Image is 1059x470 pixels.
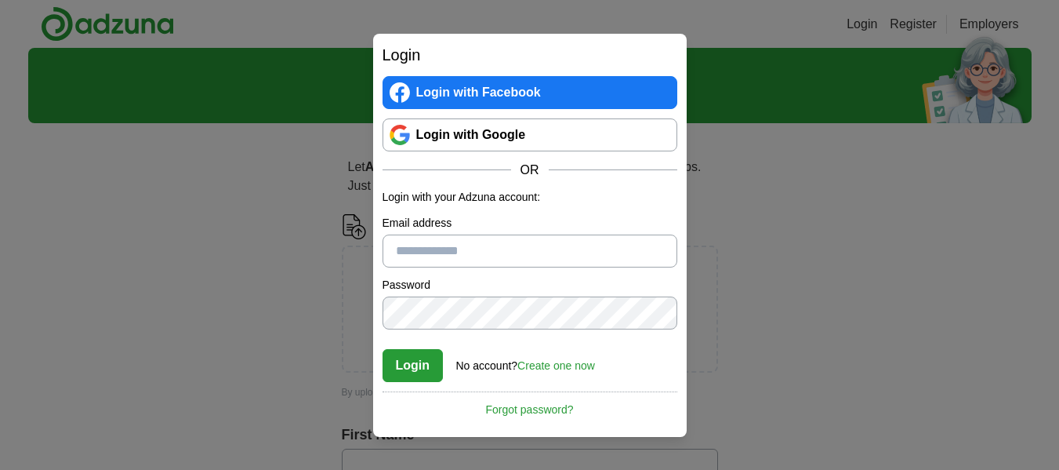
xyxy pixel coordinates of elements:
a: Create one now [517,359,595,372]
a: Forgot password? [383,392,677,418]
span: OR [511,161,549,180]
h2: Login [383,43,677,67]
button: Login [383,349,444,382]
a: Login with Facebook [383,76,677,109]
p: Login with your Adzuna account: [383,189,677,206]
label: Email address [383,215,677,231]
a: Login with Google [383,118,677,151]
div: No account? [456,348,595,374]
label: Password [383,277,677,293]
